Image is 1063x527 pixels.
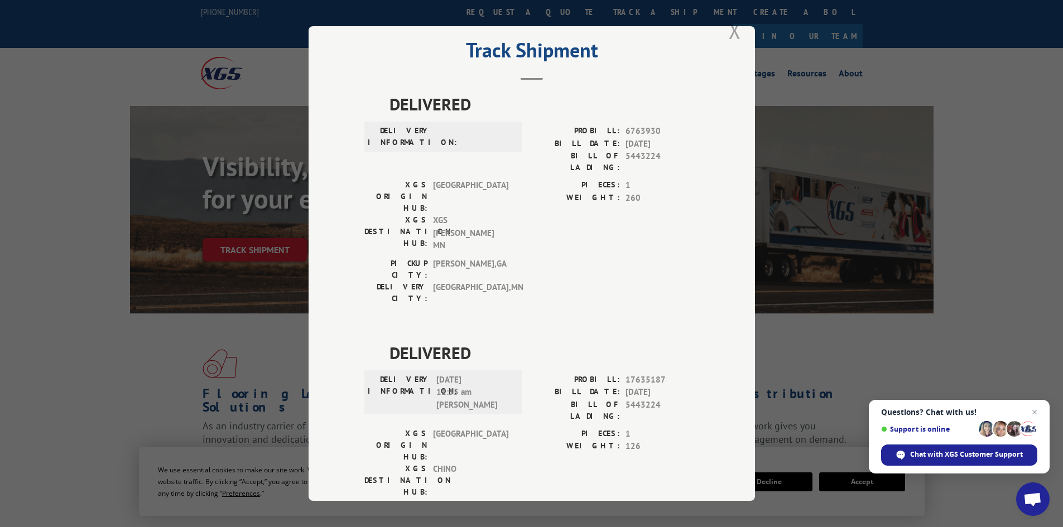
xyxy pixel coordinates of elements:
h2: Track Shipment [364,42,699,64]
label: XGS ORIGIN HUB: [364,428,427,463]
span: 5443224 [626,399,699,422]
div: Chat with XGS Customer Support [881,444,1037,466]
label: PICKUP CITY: [364,258,427,281]
div: Open chat [1016,482,1050,516]
label: BILL OF LADING: [532,399,620,422]
span: 260 [626,192,699,205]
label: PIECES: [532,179,620,192]
label: XGS DESTINATION HUB: [364,463,427,498]
label: XGS DESTINATION HUB: [364,214,427,252]
span: CHINO [433,463,508,498]
span: 6763930 [626,125,699,138]
span: DELIVERED [389,340,699,365]
label: BILL DATE: [532,138,620,151]
label: PROBILL: [532,125,620,138]
span: 1 [626,428,699,441]
label: WEIGHT: [532,192,620,205]
label: BILL DATE: [532,386,620,399]
span: [DATE] [626,138,699,151]
span: [PERSON_NAME] , GA [433,258,508,281]
label: WEIGHT: [532,440,620,453]
span: [GEOGRAPHIC_DATA] [433,179,508,214]
span: Close chat [1028,405,1041,419]
label: PIECES: [532,428,620,441]
span: XGS [PERSON_NAME] MN [433,214,508,252]
button: Close modal [729,16,741,45]
span: [GEOGRAPHIC_DATA] [433,428,508,463]
span: 1 [626,179,699,192]
span: Chat with XGS Customer Support [910,449,1023,460]
span: [GEOGRAPHIC_DATA] , MN [433,281,508,304]
label: XGS ORIGIN HUB: [364,179,427,214]
span: [DATE] [626,386,699,399]
span: 126 [626,440,699,453]
label: BILL OF LADING: [532,150,620,173]
span: [DATE] 11:55 am [PERSON_NAME] [436,374,512,412]
label: DELIVERY CITY: [364,281,427,304]
span: 17635187 [626,374,699,386]
label: PROBILL: [532,374,620,386]
label: DELIVERY INFORMATION: [368,374,431,412]
label: DELIVERY INFORMATION: [368,125,431,148]
span: Questions? Chat with us! [881,408,1037,417]
span: 5443224 [626,150,699,173]
span: Support is online [881,425,975,433]
span: DELIVERED [389,91,699,117]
